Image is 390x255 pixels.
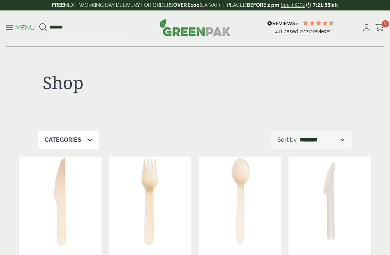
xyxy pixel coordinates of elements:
p: Menu [6,23,35,32]
h1: Shop [43,72,191,93]
a: See T&C's [281,2,305,8]
img: Biodegradable Wooden Knife-0 [19,157,101,247]
img: Bagasse Knife [289,157,371,247]
strong: OVER £100 [173,2,200,8]
a: 0 [375,22,384,33]
img: Biodegradable Wooden Dessert Spoon-0 [199,157,281,247]
span: left [330,2,338,8]
i: My Account [362,24,371,31]
img: REVIEWS.io [267,21,299,26]
strong: BEFORE 2 pm [247,2,279,8]
span: 7:21:55 [313,2,330,8]
span: 212 [305,28,313,34]
span: Based on [283,28,305,34]
p: Sort by [277,136,297,144]
i: Cart [375,24,384,31]
span: 4.8 [275,28,283,34]
img: Biodegradable Wooden Fork-0 [109,157,191,247]
select: Shop order [298,136,345,144]
span: reviews [313,28,330,34]
img: GreenPak Supplies [159,19,231,36]
span: 0 [382,20,389,27]
p: Categories [45,136,81,144]
a: Menu [6,23,35,31]
div: 4.79 Stars [302,20,335,26]
strong: FREE [52,2,64,8]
